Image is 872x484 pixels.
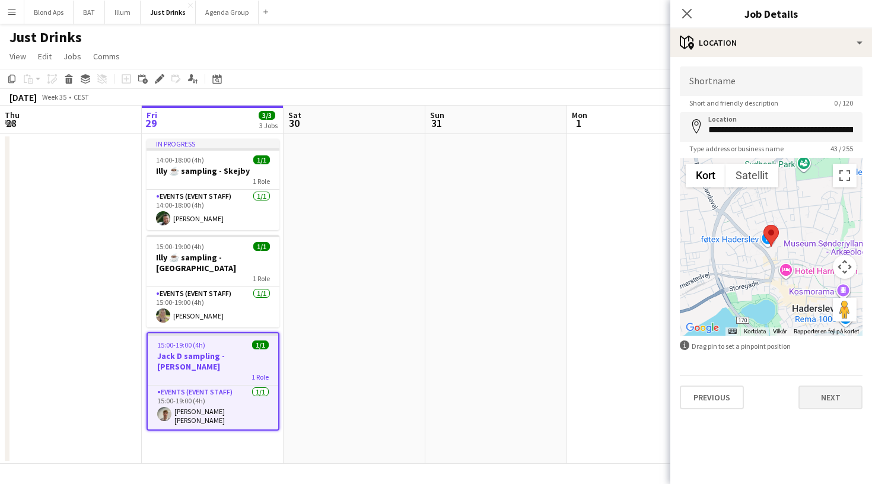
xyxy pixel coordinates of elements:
[728,327,737,336] button: Tastaturgenveje
[744,327,766,336] button: Kortdata
[24,1,74,24] button: Blond Aps
[288,110,301,120] span: Sat
[148,386,278,429] app-card-role: Events (Event Staff)1/115:00-19:00 (4h)[PERSON_NAME] [PERSON_NAME]
[145,116,157,130] span: 29
[33,49,56,64] a: Edit
[74,1,105,24] button: BAT
[147,235,279,327] app-job-card: 15:00-19:00 (4h)1/1Illy ☕️ sampling - [GEOGRAPHIC_DATA]1 RoleEvents (Event Staff)1/115:00-19:00 (...
[147,190,279,230] app-card-role: Events (Event Staff)1/114:00-18:00 (4h)[PERSON_NAME]
[680,144,793,153] span: Type address or business name
[680,340,863,352] div: Drag pin to set a pinpoint position
[428,116,444,130] span: 31
[5,49,31,64] a: View
[794,328,859,335] a: Rapporter en fejl på kortet
[683,320,722,336] img: Google
[38,51,52,62] span: Edit
[93,51,120,62] span: Comms
[680,386,744,409] button: Previous
[9,28,82,46] h1: Just Drinks
[670,28,872,57] div: Location
[9,91,37,103] div: [DATE]
[3,116,20,130] span: 28
[147,110,157,120] span: Fri
[147,165,279,176] h3: Illy ☕️ sampling - Skejby
[253,242,270,251] span: 1/1
[825,98,863,107] span: 0 / 120
[833,298,857,321] button: Træk Pegman hen på kortet for at åbne Street View
[252,372,269,381] span: 1 Role
[430,110,444,120] span: Sun
[39,93,69,101] span: Week 35
[156,242,204,251] span: 15:00-19:00 (4h)
[680,98,788,107] span: Short and friendly description
[147,287,279,327] app-card-role: Events (Event Staff)1/115:00-19:00 (4h)[PERSON_NAME]
[59,49,86,64] a: Jobs
[252,340,269,349] span: 1/1
[63,51,81,62] span: Jobs
[773,328,787,335] a: Vilkår (åbnes i en ny fane)
[196,1,259,24] button: Agenda Group
[88,49,125,64] a: Comms
[147,139,279,148] div: In progress
[74,93,89,101] div: CEST
[570,116,587,130] span: 1
[253,177,270,186] span: 1 Role
[253,274,270,283] span: 1 Role
[259,121,278,130] div: 3 Jobs
[572,110,587,120] span: Mon
[253,155,270,164] span: 1/1
[147,252,279,273] h3: Illy ☕️ sampling - [GEOGRAPHIC_DATA]
[798,386,863,409] button: Next
[9,51,26,62] span: View
[105,1,141,24] button: Illum
[833,164,857,187] button: Slå fuld skærm til/fra
[5,110,20,120] span: Thu
[686,164,725,187] button: Vis vejkort
[148,351,278,372] h3: Jack D sampling - [PERSON_NAME]
[156,155,204,164] span: 14:00-18:00 (4h)
[833,255,857,279] button: Styringselement til kortkamera
[287,116,301,130] span: 30
[821,144,863,153] span: 43 / 255
[147,139,279,230] app-job-card: In progress14:00-18:00 (4h)1/1Illy ☕️ sampling - Skejby1 RoleEvents (Event Staff)1/114:00-18:00 (...
[147,332,279,431] app-job-card: 15:00-19:00 (4h)1/1Jack D sampling - [PERSON_NAME]1 RoleEvents (Event Staff)1/115:00-19:00 (4h)[P...
[670,6,872,21] h3: Job Details
[259,111,275,120] span: 3/3
[725,164,778,187] button: Vis satellitbilleder
[157,340,205,349] span: 15:00-19:00 (4h)
[683,320,722,336] a: Åbn dette området i Google Maps (åbner i et nyt vindue)
[141,1,196,24] button: Just Drinks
